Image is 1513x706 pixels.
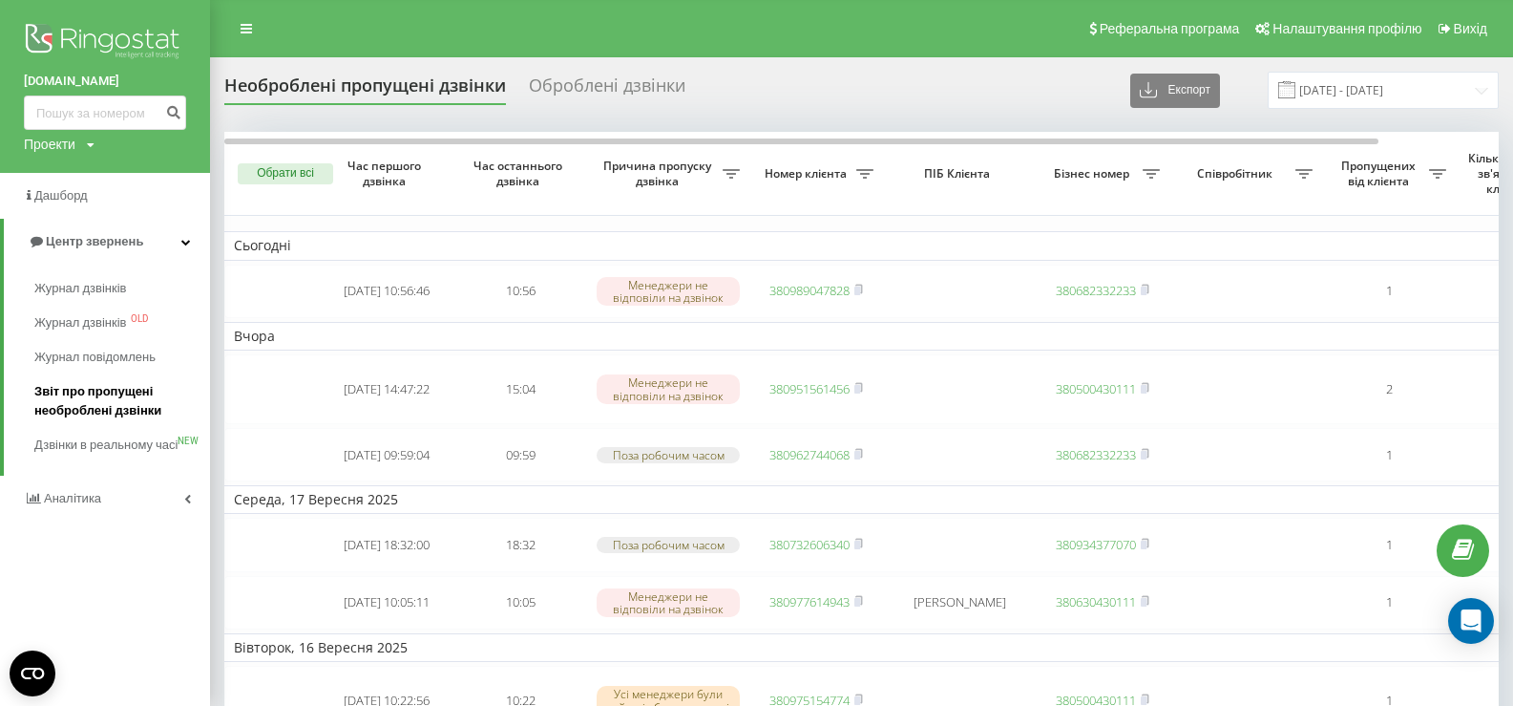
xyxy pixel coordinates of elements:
a: 380989047828 [769,282,850,299]
a: Звіт про пропущені необроблені дзвінки [34,374,210,428]
td: [DATE] 10:05:11 [320,576,453,630]
span: Час останнього дзвінка [469,159,572,188]
td: 15:04 [453,354,587,424]
div: Поза робочим часом [597,447,740,463]
a: [DOMAIN_NAME] [24,72,186,91]
span: Причина пропуску дзвінка [597,159,723,188]
div: Менеджери не відповіли на дзвінок [597,588,740,617]
td: 2 [1322,354,1456,424]
td: [DATE] 18:32:00 [320,518,453,571]
span: Журнал повідомлень [34,348,156,367]
a: Журнал дзвінківOLD [34,306,210,340]
div: Open Intercom Messenger [1448,598,1494,644]
a: 380682332233 [1056,446,1136,463]
div: Менеджери не відповіли на дзвінок [597,277,740,306]
span: Реферальна програма [1100,21,1240,36]
a: Дзвінки в реальному часіNEW [34,428,210,462]
span: Журнал дзвінків [34,279,126,298]
button: Експорт [1130,74,1220,108]
td: [PERSON_NAME] [883,576,1036,630]
a: 380951561456 [769,380,850,397]
span: Дашборд [34,188,88,203]
span: Налаштування профілю [1272,21,1421,36]
td: 1 [1322,576,1456,630]
span: Вихід [1454,21,1487,36]
span: Центр звернень [46,234,143,248]
td: 1 [1322,518,1456,571]
span: Дзвінки в реальному часі [34,436,178,455]
button: Обрати всі [238,163,333,184]
a: 380732606340 [769,536,850,553]
span: Співробітник [1179,166,1295,182]
input: Пошук за номером [24,96,186,130]
span: Аналiтика [44,491,101,505]
div: Необроблені пропущені дзвінки [224,75,506,105]
img: Ringostat logo [24,19,186,67]
span: Звіт про пропущені необроблені дзвінки [34,382,200,420]
span: Журнал дзвінків [34,313,126,332]
td: [DATE] 09:59:04 [320,428,453,481]
span: ПІБ Клієнта [899,166,1019,182]
td: 18:32 [453,518,587,571]
div: Оброблені дзвінки [529,75,685,105]
td: 09:59 [453,428,587,481]
a: 380500430111 [1056,380,1136,397]
a: Центр звернень [4,219,210,265]
td: 1 [1322,265,1456,318]
span: Час першого дзвінка [335,159,438,188]
a: 380682332233 [1056,282,1136,299]
a: 380630430111 [1056,593,1136,610]
span: Бізнес номер [1045,166,1143,182]
td: 1 [1322,428,1456,481]
span: Пропущених від клієнта [1332,159,1429,188]
a: Журнал дзвінків [34,271,210,306]
div: Менеджери не відповіли на дзвінок [597,374,740,403]
a: 380934377070 [1056,536,1136,553]
span: Номер клієнта [759,166,856,182]
button: Open CMP widget [10,651,55,696]
div: Поза робочим часом [597,537,740,553]
td: 10:56 [453,265,587,318]
a: 380977614943 [769,593,850,610]
td: 10:05 [453,576,587,630]
td: [DATE] 10:56:46 [320,265,453,318]
td: [DATE] 14:47:22 [320,354,453,424]
a: 380962744068 [769,446,850,463]
div: Проекти [24,135,75,154]
a: Журнал повідомлень [34,340,210,374]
